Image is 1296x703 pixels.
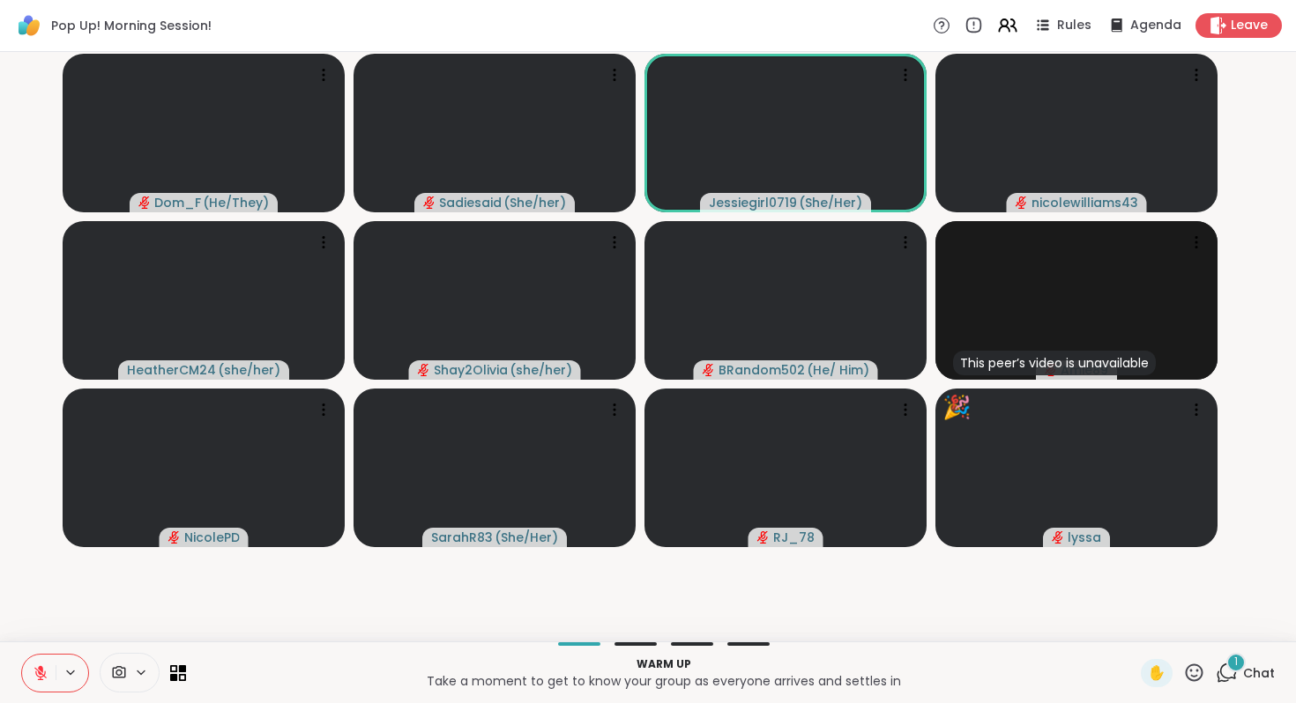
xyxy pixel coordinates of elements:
[218,361,280,379] span: ( she/her )
[197,672,1130,690] p: Take a moment to get to know your group as everyone arrives and settles in
[154,194,201,211] span: Dom_F
[942,390,971,425] div: 🎉
[203,194,269,211] span: ( He/They )
[1234,655,1238,670] span: 1
[1032,194,1138,211] span: nicolewilliams43
[168,531,181,544] span: audio-muted
[127,361,216,379] span: HeatherCM24
[703,364,715,376] span: audio-muted
[431,529,493,546] span: SarahR83
[799,194,862,211] span: ( She/Her )
[495,529,558,546] span: ( She/Her )
[1231,17,1268,34] span: Leave
[1016,196,1028,209] span: audio-muted
[1130,17,1181,34] span: Agenda
[197,656,1130,672] p: Warm up
[418,364,430,376] span: audio-muted
[1057,17,1091,34] span: Rules
[953,351,1156,375] div: This peer’s video is unavailable
[1068,529,1101,546] span: lyssa
[51,17,212,34] span: Pop Up! Morning Session!
[1052,531,1064,544] span: audio-muted
[434,361,508,379] span: Shay2Olivia
[439,194,502,211] span: Sadiesaid
[709,194,797,211] span: Jessiegirl0719
[1006,221,1147,380] img: Amie89
[184,529,240,546] span: NicolePD
[14,11,44,41] img: ShareWell Logomark
[1148,662,1166,684] span: ✋
[757,531,770,544] span: audio-muted
[503,194,566,211] span: ( She/her )
[1243,664,1275,682] span: Chat
[773,529,815,546] span: RJ_78
[423,196,436,209] span: audio-muted
[510,361,572,379] span: ( she/her )
[719,361,805,379] span: BRandom502
[807,361,869,379] span: ( He/ Him )
[138,196,151,209] span: audio-muted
